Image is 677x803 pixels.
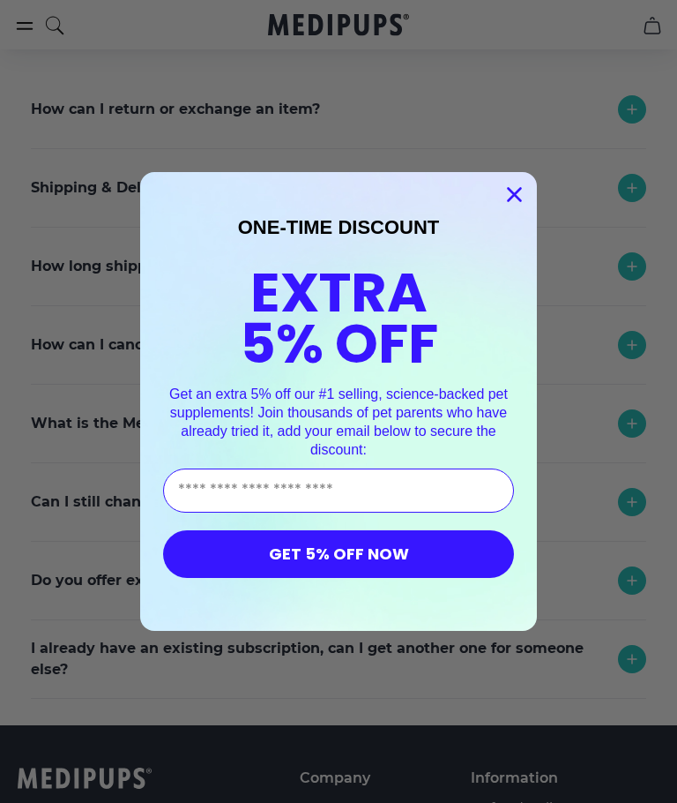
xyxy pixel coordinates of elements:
[240,305,438,382] span: 5% OFF
[169,386,508,456] span: Get an extra 5% off our #1 selling, science-backed pet supplements! Join thousands of pet parents...
[250,254,428,331] span: EXTRA
[163,530,514,578] button: GET 5% OFF NOW
[238,216,440,238] span: ONE-TIME DISCOUNT
[499,179,530,210] button: Close dialog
